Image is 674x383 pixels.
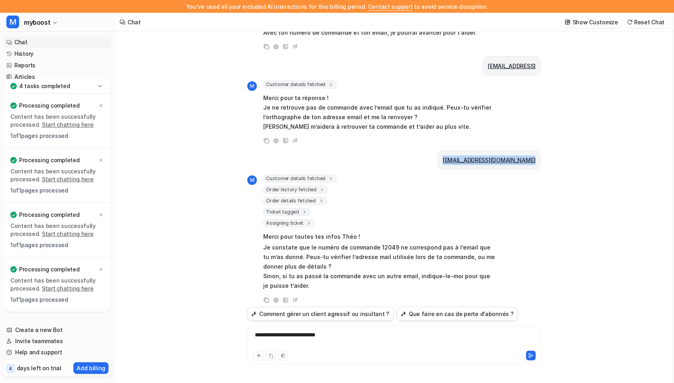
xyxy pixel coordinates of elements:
[19,211,79,219] p: Processing completed
[19,82,70,90] p: 4 tasks completed
[10,187,104,194] p: 1 of 1 pages processed
[10,277,104,293] p: Content has been successfully processed.
[397,307,518,321] button: Que faire en cas de perte d'abonnés ?
[263,208,310,216] span: Ticket tagged
[565,19,570,25] img: customize
[263,197,327,205] span: Order details fetched
[3,347,111,358] a: Help and support
[263,81,337,88] span: Customer details fetched
[128,18,141,26] div: Chat
[73,362,108,374] button: Add billing
[247,81,257,91] span: M
[3,324,111,336] a: Create a new Bot
[77,364,105,372] p: Add billing
[3,37,111,48] a: Chat
[10,167,104,183] p: Content has been successfully processed.
[10,132,104,140] p: 1 of 1 pages processed
[3,48,111,59] a: History
[368,3,413,10] span: Contact support
[17,364,61,372] p: days left on trial
[10,241,104,249] p: 1 of 1 pages processed
[627,19,633,25] img: reset
[19,265,79,273] p: Processing completed
[42,121,94,128] a: Start chatting here
[263,186,328,194] span: Order history fetched
[263,232,497,242] p: Merci pour toutes tes infos Théo !
[562,16,621,28] button: Show Customize
[263,175,337,183] span: Customer details fetched
[6,16,19,28] span: M
[42,285,94,292] a: Start chatting here
[488,63,536,69] a: [EMAIL_ADDRESS]
[9,365,12,372] p: 4
[263,93,497,132] p: Merci pour ta réponse ! Je ne retrouve pas de commande avec l’email que tu as indiqué. Peux-tu vé...
[42,176,94,183] a: Start chatting here
[19,156,79,164] p: Processing completed
[3,71,111,82] a: Articles
[19,102,79,110] p: Processing completed
[10,113,104,129] p: Content has been successfully processed.
[263,219,315,227] span: Assigning ticket
[625,16,668,28] button: Reset Chat
[573,18,618,26] p: Show Customize
[24,17,50,28] span: myboost
[10,222,104,238] p: Content has been successfully processed.
[443,157,536,163] a: [EMAIL_ADDRESS][DOMAIN_NAME]
[3,336,111,347] a: Invite teammates
[247,175,257,185] span: M
[3,60,111,71] a: Reports
[10,296,104,304] p: 1 of 1 pages processed
[247,307,394,321] button: Comment gérer un client agressif ou insultant ?
[263,243,497,291] p: Je constate que le numéro de commande 12049 ne correspond pas à l’email que tu m’as donné. Peux-t...
[42,230,94,237] a: Start chatting here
